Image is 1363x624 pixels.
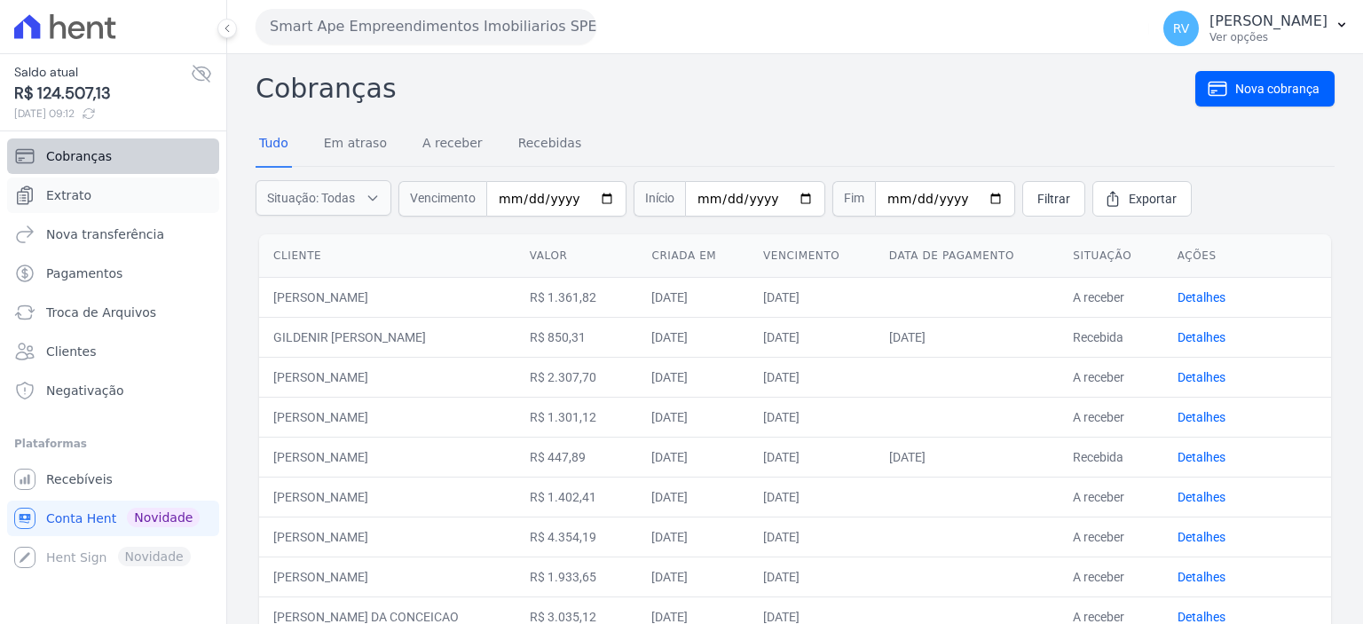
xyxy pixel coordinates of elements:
[46,509,116,527] span: Conta Hent
[14,106,191,122] span: [DATE] 09:12
[1178,290,1225,304] a: Detalhes
[1129,190,1177,208] span: Exportar
[1173,22,1190,35] span: RV
[7,178,219,213] a: Extrato
[637,357,749,397] td: [DATE]
[516,477,638,517] td: R$ 1.402,41
[1178,490,1225,504] a: Detalhes
[46,265,122,282] span: Pagamentos
[398,181,486,217] span: Vencimento
[1178,610,1225,624] a: Detalhes
[127,508,200,527] span: Novidade
[1059,317,1162,357] td: Recebida
[1059,277,1162,317] td: A receber
[259,357,516,397] td: [PERSON_NAME]
[1178,410,1225,424] a: Detalhes
[1059,517,1162,557] td: A receber
[1163,234,1331,278] th: Ações
[7,373,219,408] a: Negativação
[256,122,292,168] a: Tudo
[46,382,124,399] span: Negativação
[7,295,219,330] a: Troca de Arquivos
[1092,181,1192,217] a: Exportar
[259,557,516,596] td: [PERSON_NAME]
[7,501,219,536] a: Conta Hent Novidade
[1209,30,1328,44] p: Ver opções
[7,256,219,291] a: Pagamentos
[46,186,91,204] span: Extrato
[516,317,638,357] td: R$ 850,31
[1235,80,1320,98] span: Nova cobrança
[637,277,749,317] td: [DATE]
[637,317,749,357] td: [DATE]
[256,68,1195,108] h2: Cobranças
[1178,330,1225,344] a: Detalhes
[749,557,875,596] td: [DATE]
[637,477,749,517] td: [DATE]
[419,122,486,168] a: A receber
[749,397,875,437] td: [DATE]
[14,138,212,575] nav: Sidebar
[7,462,219,497] a: Recebíveis
[259,477,516,517] td: [PERSON_NAME]
[749,437,875,477] td: [DATE]
[637,437,749,477] td: [DATE]
[637,397,749,437] td: [DATE]
[1059,234,1162,278] th: Situação
[749,277,875,317] td: [DATE]
[516,397,638,437] td: R$ 1.301,12
[46,304,156,321] span: Troca de Arquivos
[875,234,1060,278] th: Data de pagamento
[832,181,875,217] span: Fim
[516,517,638,557] td: R$ 4.354,19
[749,477,875,517] td: [DATE]
[256,180,391,216] button: Situação: Todas
[749,357,875,397] td: [DATE]
[1022,181,1085,217] a: Filtrar
[875,437,1060,477] td: [DATE]
[259,397,516,437] td: [PERSON_NAME]
[875,317,1060,357] td: [DATE]
[46,470,113,488] span: Recebíveis
[1149,4,1363,53] button: RV [PERSON_NAME] Ver opções
[1059,557,1162,596] td: A receber
[516,357,638,397] td: R$ 2.307,70
[259,234,516,278] th: Cliente
[259,517,516,557] td: [PERSON_NAME]
[1059,397,1162,437] td: A receber
[1178,370,1225,384] a: Detalhes
[1195,71,1335,107] a: Nova cobrança
[267,189,355,207] span: Situação: Todas
[1178,530,1225,544] a: Detalhes
[634,181,685,217] span: Início
[516,437,638,477] td: R$ 447,89
[637,557,749,596] td: [DATE]
[46,343,96,360] span: Clientes
[14,63,191,82] span: Saldo atual
[259,317,516,357] td: GILDENIR [PERSON_NAME]
[7,334,219,369] a: Clientes
[516,277,638,317] td: R$ 1.361,82
[516,557,638,596] td: R$ 1.933,65
[749,317,875,357] td: [DATE]
[515,122,586,168] a: Recebidas
[256,9,596,44] button: Smart Ape Empreendimentos Imobiliarios SPE LTDA
[1178,450,1225,464] a: Detalhes
[320,122,390,168] a: Em atraso
[637,234,749,278] th: Criada em
[46,225,164,243] span: Nova transferência
[1059,477,1162,517] td: A receber
[14,82,191,106] span: R$ 124.507,13
[259,437,516,477] td: [PERSON_NAME]
[7,217,219,252] a: Nova transferência
[46,147,112,165] span: Cobranças
[1059,437,1162,477] td: Recebida
[1037,190,1070,208] span: Filtrar
[1178,570,1225,584] a: Detalhes
[749,517,875,557] td: [DATE]
[1059,357,1162,397] td: A receber
[637,517,749,557] td: [DATE]
[259,277,516,317] td: [PERSON_NAME]
[516,234,638,278] th: Valor
[749,234,875,278] th: Vencimento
